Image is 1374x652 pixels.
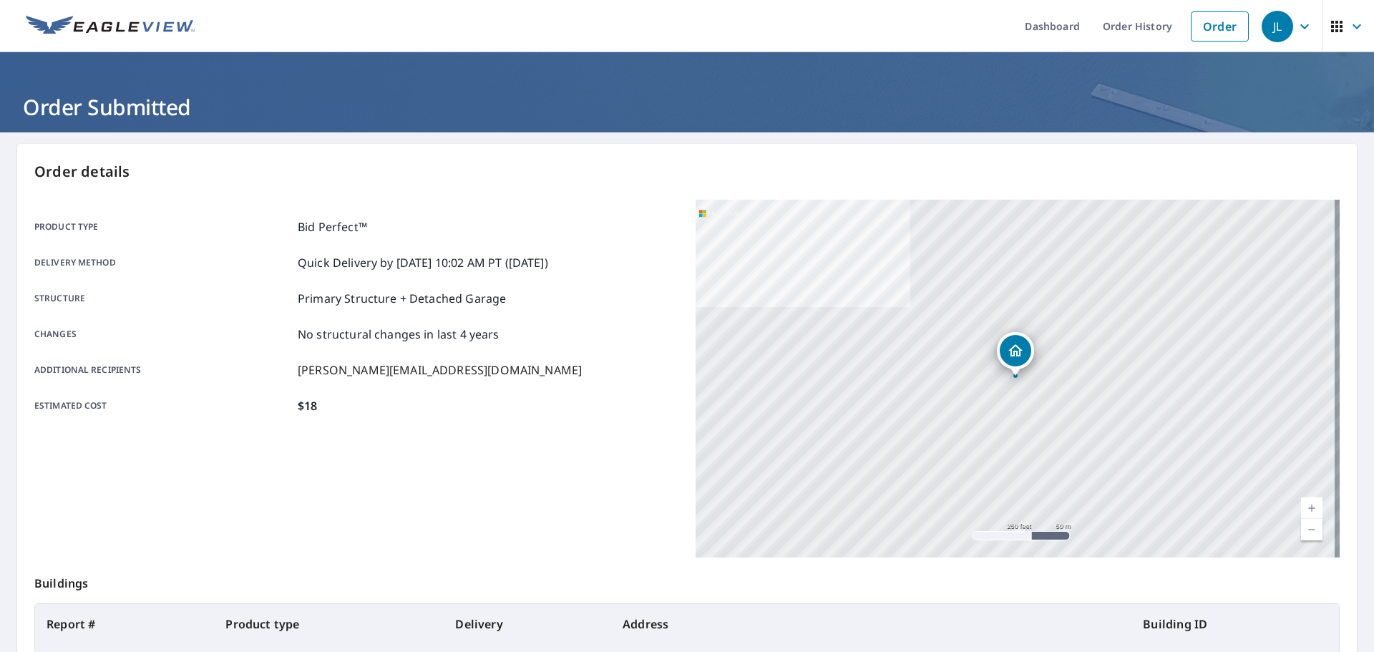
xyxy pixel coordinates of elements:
[34,218,292,235] p: Product type
[1131,604,1339,644] th: Building ID
[34,558,1340,603] p: Buildings
[997,332,1034,376] div: Dropped pin, building 1, Residential property, 34 Clarksburg Ct Weldon Spring, MO 63304
[611,604,1131,644] th: Address
[298,254,548,271] p: Quick Delivery by [DATE] 10:02 AM PT ([DATE])
[298,397,317,414] p: $18
[17,92,1357,122] h1: Order Submitted
[1301,497,1322,519] a: Current Level 17, Zoom In
[34,161,1340,183] p: Order details
[298,290,506,307] p: Primary Structure + Detached Garage
[1262,11,1293,42] div: JL
[35,604,214,644] th: Report #
[444,604,611,644] th: Delivery
[214,604,444,644] th: Product type
[1301,519,1322,540] a: Current Level 17, Zoom Out
[34,397,292,414] p: Estimated cost
[26,16,195,37] img: EV Logo
[34,254,292,271] p: Delivery method
[34,326,292,343] p: Changes
[1191,11,1249,42] a: Order
[298,361,582,379] p: [PERSON_NAME][EMAIL_ADDRESS][DOMAIN_NAME]
[298,326,500,343] p: No structural changes in last 4 years
[34,361,292,379] p: Additional recipients
[298,218,367,235] p: Bid Perfect™
[34,290,292,307] p: Structure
